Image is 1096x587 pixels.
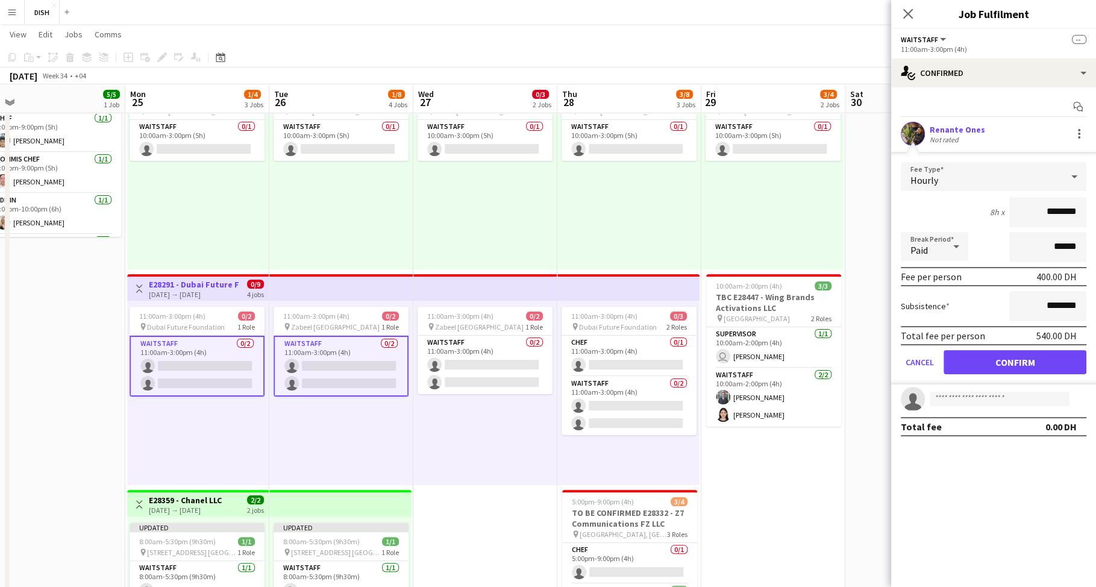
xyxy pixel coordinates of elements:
[724,314,790,323] span: [GEOGRAPHIC_DATA]
[130,336,265,397] app-card-role: Waitstaff0/211:00am-3:00pm (4h)
[60,27,87,42] a: Jobs
[706,120,841,161] app-card-role: Waitstaff0/110:00am-3:00pm (5h)
[149,290,239,299] div: [DATE] → [DATE]
[139,312,205,321] span: 11:00am-3:00pm (4h)
[39,29,52,40] span: Edit
[247,280,264,289] span: 0/9
[891,58,1096,87] div: Confirmed
[382,537,399,546] span: 1/1
[130,91,265,161] app-job-card: 10:00am-3:00pm (5h)0/1 Gold & [GEOGRAPHIC_DATA], [PERSON_NAME] Rd - Al Quoz - Al Quoz Industrial ...
[532,90,549,99] span: 0/3
[10,70,37,82] div: [DATE]
[389,100,407,109] div: 4 Jobs
[104,100,119,109] div: 1 Job
[283,312,349,321] span: 11:00am-3:00pm (4h)
[247,289,264,299] div: 4 jobs
[381,548,399,557] span: 1 Role
[562,89,577,99] span: Thu
[850,89,863,99] span: Sat
[418,336,553,394] app-card-role: Waitstaff0/211:00am-3:00pm (4h)
[237,322,255,331] span: 1 Role
[562,91,697,161] div: 10:00am-3:00pm (5h)0/1 Gold & [GEOGRAPHIC_DATA], [PERSON_NAME] Rd - Al Quoz - Al Quoz Industrial ...
[418,307,553,394] app-job-card: 11:00am-3:00pm (4h)0/2 Zabeel [GEOGRAPHIC_DATA]1 RoleWaitstaff0/211:00am-3:00pm (4h)
[418,89,434,99] span: Wed
[130,523,265,532] div: Updated
[910,244,928,256] span: Paid
[562,307,697,435] div: 11:00am-3:00pm (4h)0/3 Dubai Future Foundation2 RolesChef0/111:00am-3:00pm (4h) Waitstaff0/211:00...
[388,90,405,99] span: 1/8
[677,100,695,109] div: 3 Jobs
[525,322,543,331] span: 1 Role
[382,312,399,321] span: 0/2
[706,91,841,161] div: 10:00am-3:00pm (5h)0/1 Gold & [GEOGRAPHIC_DATA], [PERSON_NAME] Rd - Al Quoz - Al Quoz Industrial ...
[237,548,255,557] span: 1 Role
[901,271,962,283] div: Fee per person
[149,279,239,290] h3: E28291 - Dubai Future Foundation
[418,120,553,161] app-card-role: Waitstaff0/110:00am-3:00pm (5h)
[130,307,265,397] app-job-card: 11:00am-3:00pm (4h)0/2 Dubai Future Foundation1 RoleWaitstaff0/211:00am-3:00pm (4h)
[274,307,409,397] app-job-card: 11:00am-3:00pm (4h)0/2 Zabeel [GEOGRAPHIC_DATA]1 RoleWaitstaff0/211:00am-3:00pm (4h)
[670,312,687,321] span: 0/3
[245,100,263,109] div: 3 Jobs
[667,530,687,539] span: 3 Roles
[149,506,222,515] div: [DATE] → [DATE]
[706,89,716,99] span: Fri
[427,312,493,321] span: 11:00am-3:00pm (4h)
[990,207,1004,218] div: 8h x
[147,322,225,331] span: Dubai Future Foundation
[562,543,697,584] app-card-role: Chef0/15:00pm-9:00pm (4h)
[572,497,634,506] span: 5:00pm-9:00pm (4h)
[580,530,667,539] span: [GEOGRAPHIC_DATA], [GEOGRAPHIC_DATA]
[901,330,985,342] div: Total fee per person
[75,71,86,80] div: +04
[815,281,831,290] span: 3/3
[891,6,1096,22] h3: Job Fulfilment
[579,322,657,331] span: Dubai Future Foundation
[820,90,837,99] span: 3/4
[64,29,83,40] span: Jobs
[291,548,381,557] span: [STREET_ADDRESS] [GEOGRAPHIC_DATA] (D3) [GEOGRAPHIC_DATA]
[40,71,70,80] span: Week 34
[901,35,948,44] button: Waitstaff
[1072,35,1086,44] span: --
[247,504,264,515] div: 2 jobs
[34,27,57,42] a: Edit
[562,336,697,377] app-card-role: Chef0/111:00am-3:00pm (4h)
[435,322,524,331] span: Zabeel [GEOGRAPHIC_DATA]
[562,377,697,435] app-card-role: Waitstaff0/211:00am-3:00pm (4h)
[147,548,237,557] span: [STREET_ADDRESS] [GEOGRAPHIC_DATA] (D3) [GEOGRAPHIC_DATA]
[944,350,1086,374] button: Confirm
[1036,330,1077,342] div: 540.00 DH
[811,314,831,323] span: 2 Roles
[704,95,716,109] span: 29
[283,537,360,546] span: 8:00am-5:30pm (9h30m)
[130,120,265,161] app-card-role: Waitstaff0/110:00am-3:00pm (5h)
[562,120,697,161] app-card-role: Waitstaff0/110:00am-3:00pm (5h)
[418,91,553,161] div: 10:00am-3:00pm (5h)0/1 Gold & [GEOGRAPHIC_DATA], [PERSON_NAME] Rd - Al Quoz - Al Quoz Industrial ...
[274,120,409,161] app-card-role: Waitstaff0/110:00am-3:00pm (5h)
[25,1,60,24] button: DISH
[95,29,122,40] span: Comms
[103,90,120,99] span: 5/5
[562,507,697,529] h3: TO BE CONFIRMED E28332 - Z7 Communications FZ LLC
[90,27,127,42] a: Comms
[560,95,577,109] span: 28
[274,336,409,397] app-card-role: Waitstaff0/211:00am-3:00pm (4h)
[901,301,950,312] label: Subsistence
[706,292,841,313] h3: TBC E28447 - Wing Brands Activations LLC
[666,322,687,331] span: 2 Roles
[901,350,939,374] button: Cancel
[910,174,938,186] span: Hourly
[930,124,985,135] div: Renante Ones
[533,100,551,109] div: 2 Jobs
[901,35,938,44] span: Waitstaff
[128,95,146,109] span: 25
[1045,421,1077,433] div: 0.00 DH
[571,312,637,321] span: 11:00am-3:00pm (4h)
[706,274,841,427] app-job-card: 10:00am-2:00pm (4h)3/3TBC E28447 - Wing Brands Activations LLC [GEOGRAPHIC_DATA]2 RolesSupervisor...
[5,27,31,42] a: View
[149,495,222,506] h3: E28359 - Chanel LLC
